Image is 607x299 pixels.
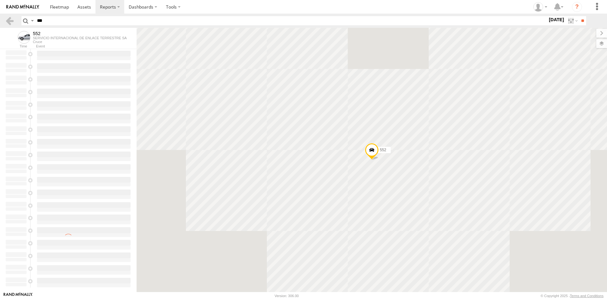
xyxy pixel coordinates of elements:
div: 552 - View Asset History [33,31,127,36]
label: [DATE] [548,16,565,23]
a: Terms and Conditions [570,294,604,298]
a: Visit our Website [3,293,33,299]
label: Search Filter Options [565,16,579,25]
div: DAVID ARRIETA [531,2,549,12]
label: Search Query [30,16,35,25]
span: 552 [380,147,386,152]
div: Cruce [33,40,127,44]
div: © Copyright 2025 - [541,294,604,298]
i: ? [572,2,582,12]
div: Time [5,45,27,48]
a: Back to previous Page [5,16,14,25]
img: rand-logo.svg [6,5,39,9]
div: Version: 306.00 [275,294,299,298]
div: SERVICIO INTERNACIONAL DE ENLACE TERRESTRE SA [33,36,127,40]
div: Event [36,45,137,48]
